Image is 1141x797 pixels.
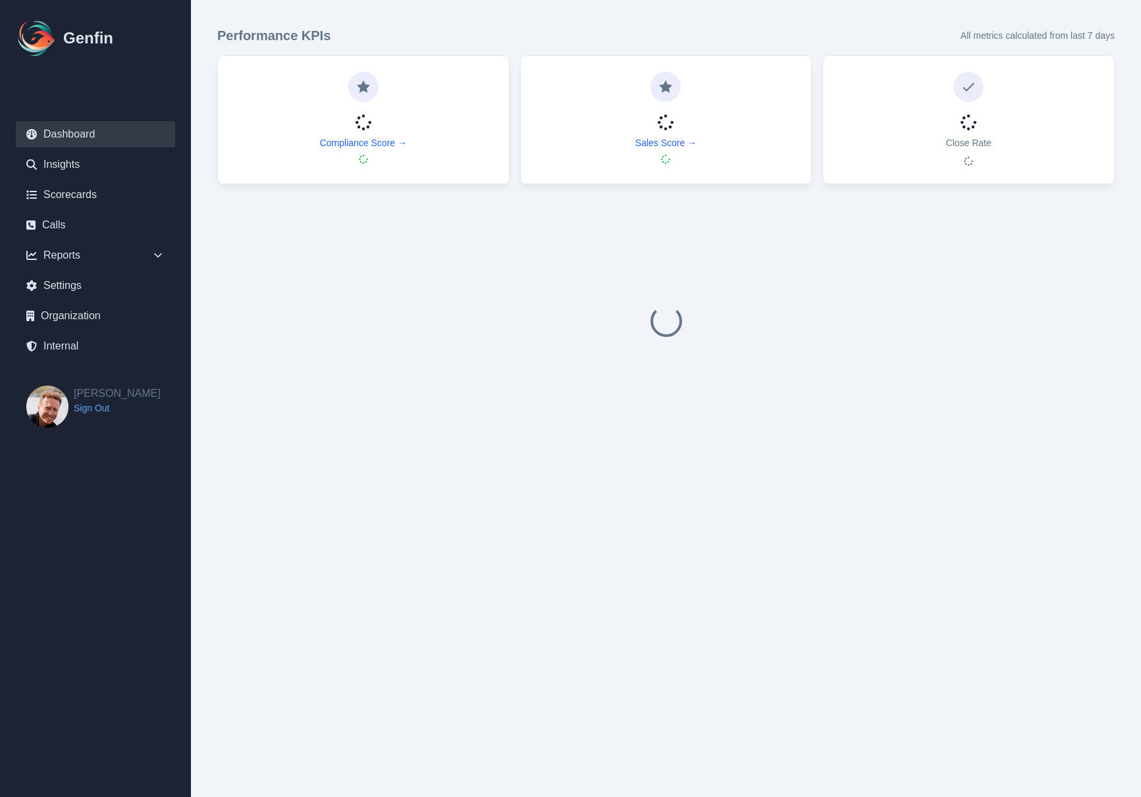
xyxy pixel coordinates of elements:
a: Settings [16,272,175,299]
a: Insights [16,151,175,178]
a: Scorecards [16,182,175,208]
a: Organization [16,303,175,329]
a: Compliance Score → [320,136,407,149]
a: Dashboard [16,121,175,147]
a: Sign Out [74,401,161,415]
h3: Performance KPIs [217,26,331,45]
a: Internal [16,333,175,359]
p: All metrics calculated from last 7 days [961,29,1115,42]
img: Brian Dunagan [26,386,68,428]
a: Sales Score → [635,136,697,149]
img: Logo [16,17,58,59]
a: Calls [16,212,175,238]
h1: Genfin [63,28,113,49]
p: Close Rate [946,136,992,149]
h2: [PERSON_NAME] [74,386,161,401]
div: Reports [16,242,175,269]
